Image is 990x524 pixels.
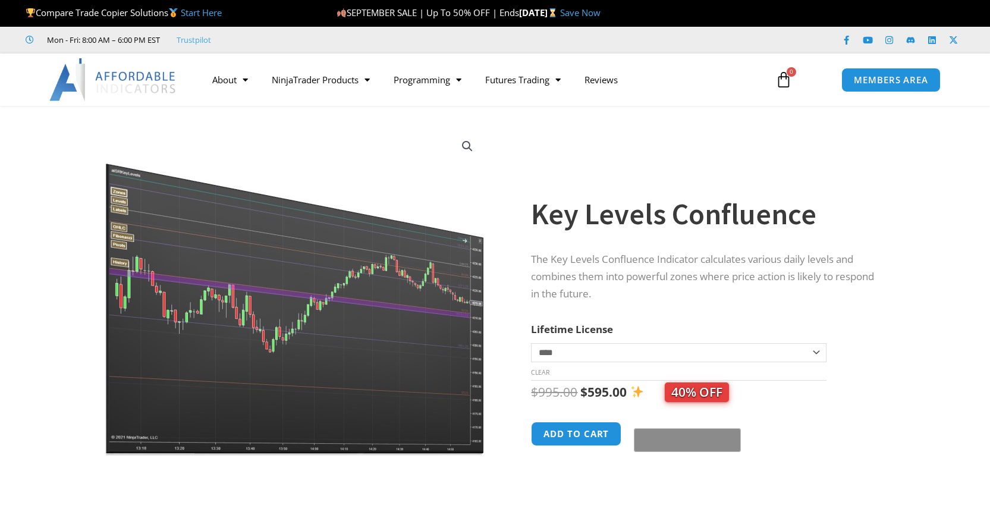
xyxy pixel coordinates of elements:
[519,7,560,18] strong: [DATE]
[181,7,222,18] a: Start Here
[665,382,729,402] span: 40% OFF
[841,68,941,92] a: MEMBERS AREA
[758,62,810,97] a: 0
[531,322,613,336] label: Lifetime License
[26,8,35,17] img: 🏆
[560,7,601,18] a: Save Now
[382,66,473,93] a: Programming
[169,8,178,17] img: 🥇
[531,422,621,446] button: Add to cart
[634,428,741,452] button: Buy with GPay
[531,384,577,400] bdi: 995.00
[854,76,928,84] span: MEMBERS AREA
[580,384,627,400] bdi: 595.00
[337,7,519,18] span: SEPTEMBER SALE | Up To 50% OFF | Ends
[260,66,382,93] a: NinjaTrader Products
[457,136,478,157] a: View full-screen image gallery
[631,385,643,398] img: ✨
[473,66,573,93] a: Futures Trading
[200,66,260,93] a: About
[49,58,177,101] img: LogoAI | Affordable Indicators – NinjaTrader
[531,251,878,303] p: The Key Levels Confluence Indicator calculates various daily levels and combines them into powerf...
[44,33,160,47] span: Mon - Fri: 8:00 AM – 6:00 PM EST
[337,8,346,17] img: 🍂
[531,368,549,376] a: Clear options
[548,8,557,17] img: ⌛
[580,384,587,400] span: $
[531,193,878,235] h1: Key Levels Confluence
[200,66,762,93] nav: Menu
[531,384,538,400] span: $
[177,33,211,47] a: Trustpilot
[631,420,738,421] iframe: Secure payment input frame
[105,127,487,456] img: Key Levels 1
[787,67,796,77] span: 0
[26,7,222,18] span: Compare Trade Copier Solutions
[573,66,630,93] a: Reviews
